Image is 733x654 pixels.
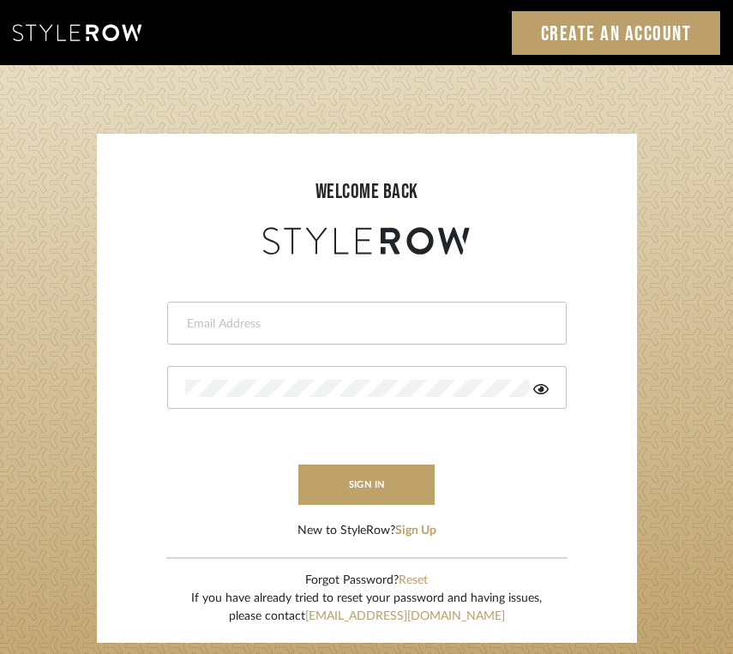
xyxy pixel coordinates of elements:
div: Forgot Password? [191,572,542,590]
button: Reset [399,572,428,590]
button: Sign Up [395,522,436,540]
div: welcome back [114,177,620,207]
button: sign in [298,465,436,505]
a: Create an Account [512,11,721,55]
input: Email Address [185,315,544,333]
div: New to StyleRow? [297,522,436,540]
div: If you have already tried to reset your password and having issues, please contact [191,590,542,626]
a: [EMAIL_ADDRESS][DOMAIN_NAME] [305,610,505,622]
